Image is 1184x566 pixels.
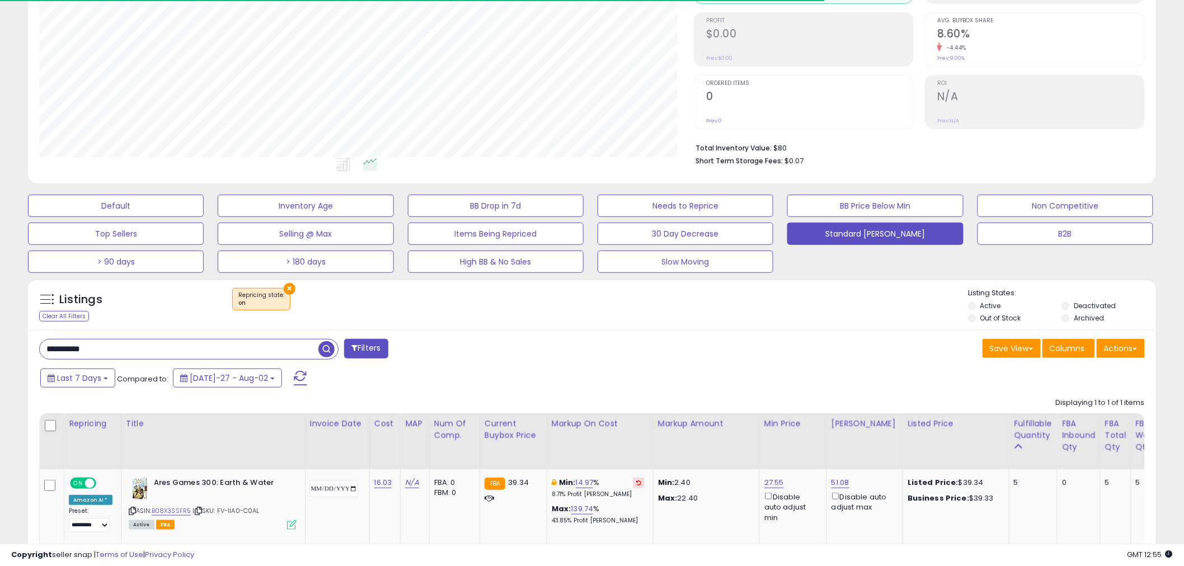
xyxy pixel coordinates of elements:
[374,477,392,488] a: 16.03
[374,418,396,430] div: Cost
[39,311,89,322] div: Clear All Filters
[696,143,772,153] b: Total Inventory Value:
[937,18,1144,24] span: Avg. Buybox Share
[937,81,1144,87] span: ROI
[1074,301,1116,310] label: Deactivated
[784,155,804,166] span: $0.07
[937,90,1144,105] h2: N/A
[11,550,194,560] div: seller snap | |
[547,413,653,469] th: The percentage added to the cost of goods (COGS) that forms the calculator for Min & Max prices.
[11,549,52,560] strong: Copyright
[69,495,112,505] div: Amazon AI *
[28,251,204,273] button: > 90 days
[969,288,1156,299] p: Listing States:
[218,251,393,273] button: > 180 days
[71,479,85,488] span: ON
[908,493,1000,503] div: $39.33
[552,517,645,525] p: 43.85% Profit [PERSON_NAME]
[310,418,365,430] div: Invoice Date
[1105,418,1126,453] div: FBA Total Qty
[706,18,913,24] span: Profit
[706,117,722,124] small: Prev: 0
[576,477,594,488] a: 14.97
[69,507,112,532] div: Preset:
[696,140,1136,154] li: $80
[552,503,571,514] b: Max:
[344,339,388,359] button: Filters
[983,339,1041,358] button: Save View
[69,418,116,430] div: Repricing
[980,301,1001,310] label: Active
[434,418,475,441] div: Num of Comp.
[1105,478,1122,488] div: 5
[57,372,101,384] span: Last 7 Days
[238,291,284,308] span: Repricing state :
[408,251,584,273] button: High BB & No Sales
[405,418,424,430] div: MAP
[59,292,102,308] h5: Listings
[129,520,154,530] span: All listings currently available for purchase on Amazon
[193,506,260,515] span: | SKU: FV-IIA0-C0AL
[598,195,773,217] button: Needs to Reprice
[238,299,284,307] div: on
[706,55,732,62] small: Prev: $0.00
[552,490,645,498] p: 8.71% Profit [PERSON_NAME]
[1136,418,1182,453] div: FBA Warehouse Qty
[980,313,1021,323] label: Out of Stock
[942,44,966,52] small: -4.44%
[126,418,300,430] div: Title
[764,477,784,488] a: 27.55
[908,477,959,488] b: Listed Price:
[96,549,143,560] a: Terms of Use
[552,418,649,430] div: Markup on Cost
[978,223,1153,245] button: B2B
[40,369,115,388] button: Last 7 Days
[485,418,542,441] div: Current Buybox Price
[706,81,913,87] span: Ordered Items
[696,156,783,166] b: Short Term Storage Fees:
[1136,478,1178,488] div: 5
[1056,398,1145,408] div: Displaying 1 to 1 of 1 items
[831,477,849,488] a: 51.08
[764,418,822,430] div: Min Price
[908,478,1000,488] div: $39.34
[658,493,678,503] strong: Max:
[28,195,204,217] button: Default
[559,477,576,488] b: Min:
[28,223,204,245] button: Top Sellers
[1062,478,1092,488] div: 0
[95,479,112,488] span: OFF
[764,490,818,523] div: Disable auto adjust min
[173,369,282,388] button: [DATE]-27 - Aug-02
[434,488,471,498] div: FBM: 0
[1014,418,1053,441] div: Fulfillable Quantity
[706,90,913,105] h2: 0
[658,418,755,430] div: Markup Amount
[1050,343,1085,354] span: Columns
[937,27,1144,43] h2: 8.60%
[908,418,1004,430] div: Listed Price
[706,27,913,43] h2: $0.00
[129,478,297,529] div: ASIN:
[658,478,751,488] p: 2.40
[129,478,151,500] img: 51+obsKnQUL._SL40_.jpg
[571,503,594,515] a: 139.74
[658,493,751,503] p: 22.40
[831,418,898,430] div: [PERSON_NAME]
[1014,478,1049,488] div: 5
[284,283,295,295] button: ×
[1127,549,1173,560] span: 2025-08-10 12:55 GMT
[787,223,963,245] button: Standard [PERSON_NAME]
[908,493,969,503] b: Business Price:
[405,477,419,488] a: N/A
[831,490,894,512] div: Disable auto adjust max
[156,520,175,530] span: FBA
[598,223,773,245] button: 30 Day Decrease
[1042,339,1095,358] button: Columns
[117,374,168,384] span: Compared to:
[937,55,965,62] small: Prev: 9.00%
[1074,313,1104,323] label: Archived
[154,478,290,491] b: Ares Games 300: Earth & Water
[1062,418,1096,453] div: FBA inbound Qty
[218,195,393,217] button: Inventory Age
